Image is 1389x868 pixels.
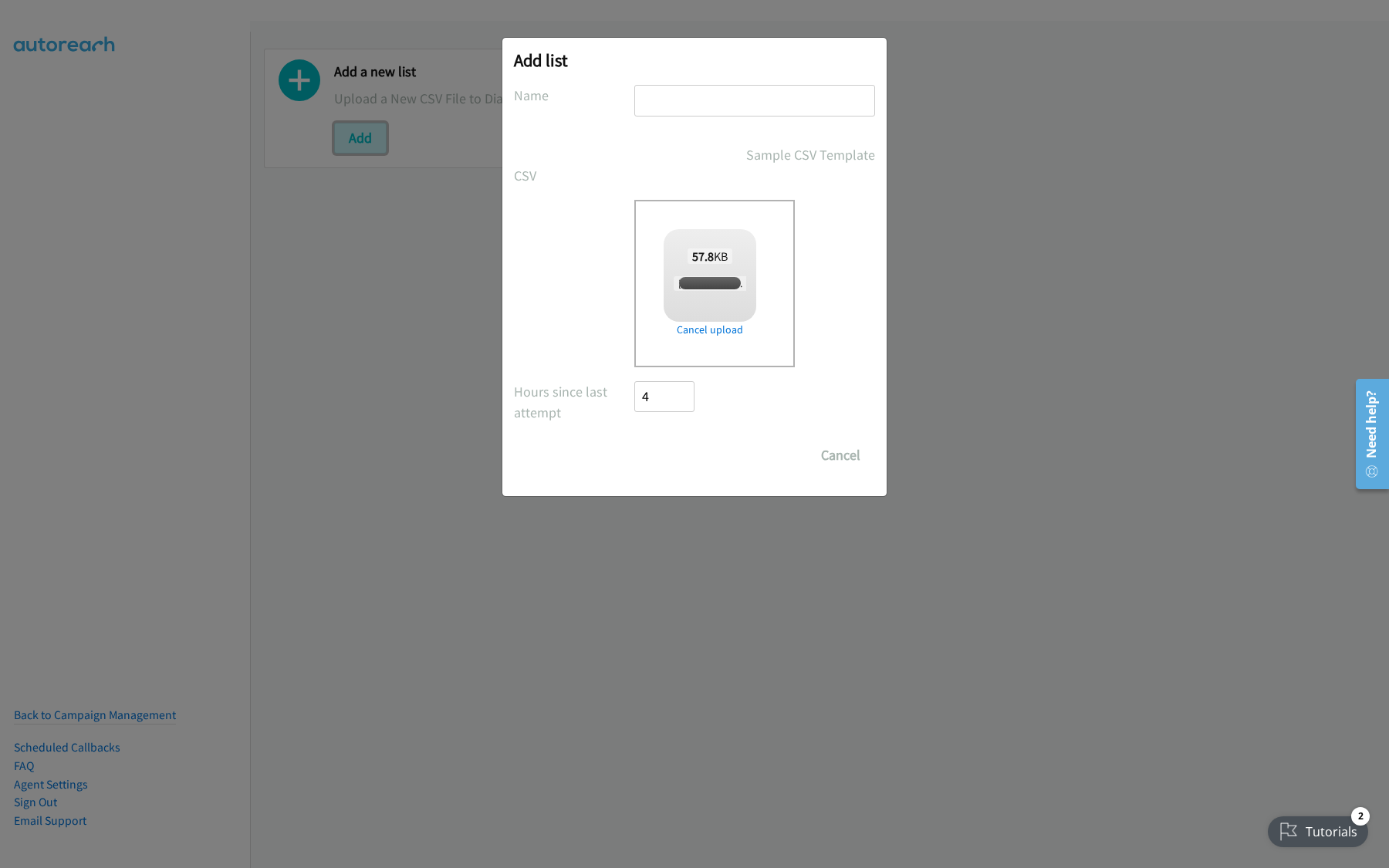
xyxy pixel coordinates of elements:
label: Name [514,85,634,106]
label: Hours since last attempt [514,381,634,423]
iframe: Resource Center [1346,373,1389,495]
h2: Add list [514,49,875,71]
a: Cancel upload [664,322,756,338]
a: Sample CSV Template [746,144,875,165]
iframe: Checklist [1259,801,1377,856]
span: KB [688,248,733,264]
strong: 57.8 [692,248,714,264]
label: CSV [514,165,634,186]
span: [PERSON_NAME] + HP FY25Q2 SEA Win Refresh Campaign [GEOGRAPHIC_DATA]csv [674,276,1024,291]
button: Cancel [806,440,875,471]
